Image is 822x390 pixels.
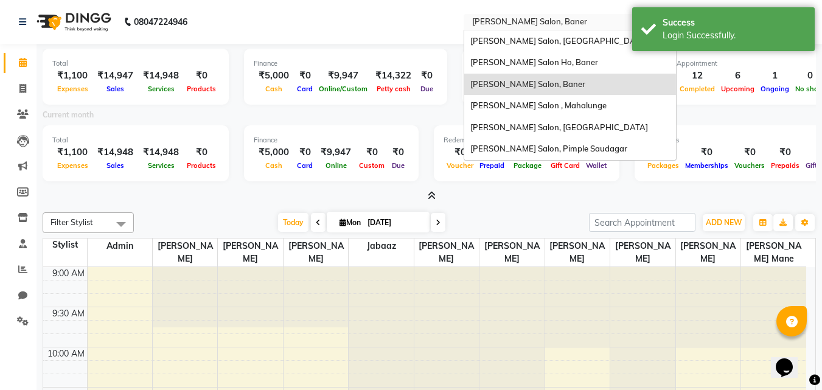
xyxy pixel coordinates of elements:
div: ₹0 [388,145,409,159]
div: Success [663,16,806,29]
span: Wallet [583,161,610,170]
div: ₹9,947 [316,145,356,159]
span: Gift Card [548,161,583,170]
div: ₹0 [184,69,219,83]
div: ₹9,947 [316,69,371,83]
div: ₹5,000 [254,145,294,159]
div: ₹0 [184,145,219,159]
button: ADD NEW [703,214,745,231]
div: ₹0 [682,145,731,159]
div: 9:00 AM [50,267,87,280]
span: Sales [103,161,127,170]
span: Package [510,161,545,170]
span: Packages [644,161,682,170]
span: Petty cash [374,85,414,93]
span: Ongoing [758,85,792,93]
span: [PERSON_NAME] [218,239,282,266]
span: [PERSON_NAME] [610,239,675,266]
span: Due [389,161,408,170]
div: Total [52,135,219,145]
input: 2025-09-01 [364,214,425,232]
span: Filter Stylist [51,217,93,227]
span: [PERSON_NAME] [545,239,610,266]
span: Sales [103,85,127,93]
div: ₹14,947 [92,69,138,83]
span: Jabaaz [349,239,413,254]
div: ₹0 [768,145,803,159]
span: Voucher [444,161,476,170]
div: ₹1,100 [52,69,92,83]
span: Expenses [54,85,91,93]
span: [PERSON_NAME] Salon, [GEOGRAPHIC_DATA] [470,122,648,132]
div: ₹0 [356,145,388,159]
div: ₹5,000 [254,69,294,83]
span: [PERSON_NAME] Mane [741,239,806,266]
div: Redemption [444,135,610,145]
div: Login Successfully. [663,29,806,42]
span: ADD NEW [706,218,742,227]
span: Vouchers [731,161,768,170]
div: ₹0 [731,145,768,159]
div: 10:00 AM [45,347,87,360]
span: Cash [262,85,285,93]
span: Online/Custom [316,85,371,93]
div: Total [52,58,219,69]
div: ₹0 [416,69,437,83]
span: Services [145,85,178,93]
span: Prepaids [768,161,803,170]
div: ₹14,948 [138,69,184,83]
span: Due [417,85,436,93]
span: Prepaid [476,161,507,170]
span: Card [294,161,316,170]
span: Expenses [54,161,91,170]
div: Stylist [43,239,87,251]
div: ₹0 [294,145,316,159]
span: [PERSON_NAME] [479,239,544,266]
ng-dropdown-panel: Options list [464,30,677,161]
span: [PERSON_NAME] [414,239,479,266]
span: Mon [336,218,364,227]
span: [PERSON_NAME] [676,239,740,266]
span: Products [184,161,219,170]
div: ₹0 [294,69,316,83]
div: ₹1,100 [52,145,92,159]
div: ₹14,948 [92,145,138,159]
span: Upcoming [718,85,758,93]
input: Search Appointment [589,213,695,232]
label: Current month [43,110,94,120]
div: ₹14,948 [138,145,184,159]
span: Completed [677,85,718,93]
span: Cash [262,161,285,170]
span: Card [294,85,316,93]
div: 1 [758,69,792,83]
span: [PERSON_NAME] [284,239,348,266]
div: ₹0 [444,145,476,159]
span: Custom [356,161,388,170]
div: ₹14,322 [371,69,416,83]
span: [PERSON_NAME] Salon, [GEOGRAPHIC_DATA] [470,36,648,46]
span: Memberships [682,161,731,170]
img: logo [31,5,114,39]
span: Products [184,85,219,93]
span: Today [278,213,308,232]
span: Services [145,161,178,170]
b: 08047224946 [134,5,187,39]
div: 12 [677,69,718,83]
span: [PERSON_NAME] Salon , Mahalunge [470,100,607,110]
span: [PERSON_NAME] Salon, Baner [470,79,585,89]
div: 6 [718,69,758,83]
iframe: chat widget [771,341,810,378]
span: [PERSON_NAME] Salon Ho, Baner [470,57,598,67]
div: 9:30 AM [50,307,87,320]
span: [PERSON_NAME] Salon, Pimple Saudagar [470,144,627,153]
div: Finance [254,135,409,145]
span: Admin [88,239,152,254]
span: Online [322,161,350,170]
span: [PERSON_NAME] [153,239,217,266]
div: Finance [254,58,437,69]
